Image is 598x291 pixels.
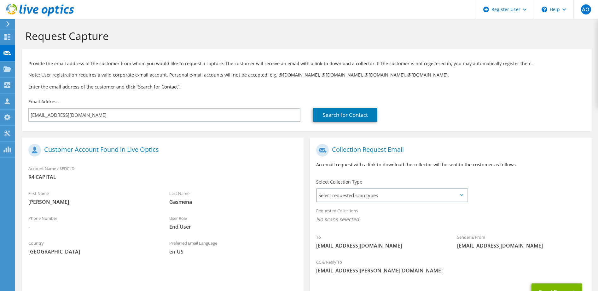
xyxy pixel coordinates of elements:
span: [EMAIL_ADDRESS][DOMAIN_NAME] [457,242,585,249]
label: Select Collection Type [316,179,362,185]
h1: Collection Request Email [316,144,582,157]
span: No scans selected [316,216,585,223]
div: User Role [163,212,304,233]
span: [EMAIL_ADDRESS][DOMAIN_NAME] [316,242,444,249]
span: [PERSON_NAME] [28,198,157,205]
div: Preferred Email Language [163,237,304,258]
span: AO [581,4,591,14]
div: To [310,231,451,252]
h1: Customer Account Found in Live Optics [28,144,294,157]
div: Requested Collections [310,204,591,227]
a: Search for Contact [313,108,377,122]
div: Account Name / SFDC ID [22,162,304,184]
h3: Enter the email address of the customer and click “Search for Contact”. [28,83,585,90]
span: - [28,223,157,230]
span: R4 CAPITAL [28,174,297,180]
span: End User [169,223,298,230]
span: en-US [169,248,298,255]
div: Country [22,237,163,258]
div: CC & Reply To [310,255,591,277]
span: Select requested scan types [317,189,467,202]
svg: \n [542,7,547,12]
p: An email request with a link to download the collector will be sent to the customer as follows. [316,161,585,168]
span: [GEOGRAPHIC_DATA] [28,248,157,255]
div: Phone Number [22,212,163,233]
h1: Request Capture [25,29,585,43]
div: First Name [22,187,163,208]
div: Sender & From [451,231,592,252]
span: [EMAIL_ADDRESS][PERSON_NAME][DOMAIN_NAME] [316,267,585,274]
label: Email Address [28,99,59,105]
div: Last Name [163,187,304,208]
p: Note: User registration requires a valid corporate e-mail account. Personal e-mail accounts will ... [28,71,585,78]
span: Gasmena [169,198,298,205]
p: Provide the email address of the customer from whom you would like to request a capture. The cust... [28,60,585,67]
